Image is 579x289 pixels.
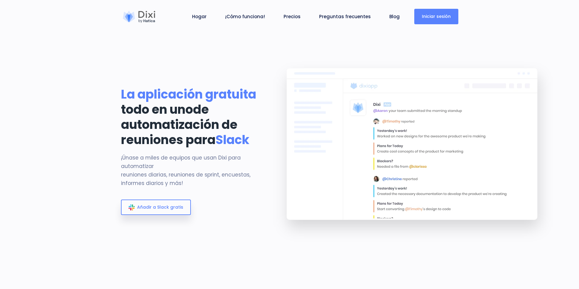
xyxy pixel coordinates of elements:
font: ¡Cómo funciona! [225,13,265,20]
font: Blog [389,13,400,20]
a: Iniciar sesión [414,9,458,24]
a: Precios [281,13,303,20]
a: Blog [387,13,402,20]
a: Hogar [190,13,209,20]
font: reuniones diarias, reuniones de sprint, encuestas, informes diarios y más! [121,171,250,187]
font: ¡Únase a miles de equipos que usan Dixi para automatizar [121,154,241,170]
img: pancarta de aterrizaje [265,53,562,250]
font: todo en uno [121,101,193,118]
a: ¡Cómo funciona! [223,13,267,20]
font: de automatización de reuniones para [121,101,237,148]
font: Precios [284,13,301,20]
font: Slack [215,131,249,148]
a: Preguntas frecuentes [317,13,373,20]
font: Iniciar sesión [422,13,451,19]
font: Preguntas frecuentes [319,13,371,20]
font: La aplicación gratuita [121,86,256,103]
font: Añadir a Slack gratis [137,204,183,210]
a: Añadir a Slack gratis [121,200,191,215]
img: slack_icon_color.svg [129,204,135,210]
font: Hogar [192,13,207,20]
